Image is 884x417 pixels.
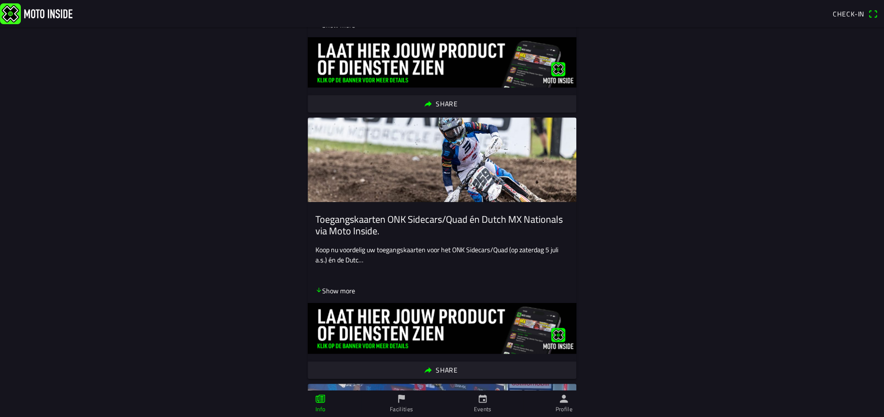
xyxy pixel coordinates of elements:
[308,95,576,113] ion-button: Share
[555,405,572,414] ion-label: Profile
[477,393,488,404] ion-icon: calendar
[315,405,325,414] ion-label: Info
[473,405,491,414] ion-label: Events
[833,9,864,19] span: Check-in
[308,303,576,353] img: ovdhpoPiYVyyWxH96Op6EavZdUOyIWdtEOENrLni.jpg
[315,214,569,237] ion-card-title: Toegangskaarten ONK Sidecars/Quad én Dutch MX Nationals via Moto Inside.
[390,405,413,414] ion-label: Facilities
[308,361,576,379] ion-button: Share
[315,244,569,265] p: Koop nu voordelig uw toegangskaarten voor het ONK Sidecars/Quad (op zaterdag 5 juli a.s.) én de D...
[396,393,407,404] ion-icon: flag
[308,117,576,202] img: W9TngUMILjngII3slWrxy3dg4E7y6i9Jkq2Wxt1b.jpg
[315,393,326,404] ion-icon: paper
[308,37,576,87] img: ovdhpoPiYVyyWxH96Op6EavZdUOyIWdtEOENrLni.jpg
[558,393,569,404] ion-icon: person
[315,287,322,293] ion-icon: arrow down
[315,286,355,296] p: Show more
[828,5,882,22] a: Check-inqr scanner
